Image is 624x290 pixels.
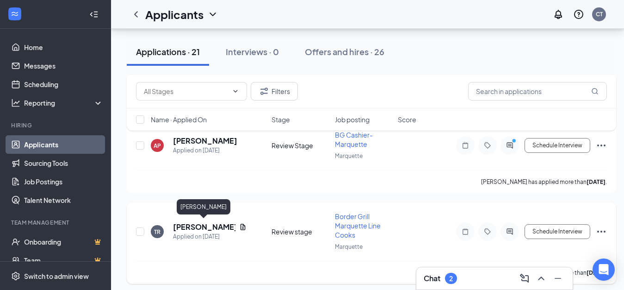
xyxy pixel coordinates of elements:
svg: ActiveChat [504,228,515,235]
svg: Tag [482,228,493,235]
svg: WorkstreamLogo [10,9,19,19]
svg: Document [239,223,247,231]
div: Review stage [272,227,329,236]
div: [PERSON_NAME] [177,199,230,214]
button: Schedule Interview [525,138,590,153]
h5: [PERSON_NAME] [173,136,237,146]
svg: Collapse [89,10,99,19]
div: Applied on [DATE] [173,232,247,241]
div: Applications · 21 [136,46,200,57]
div: Team Management [11,219,101,227]
svg: ChevronDown [232,88,239,95]
svg: PrimaryDot [510,138,521,145]
button: ComposeMessage [517,271,532,286]
div: TR [154,228,161,236]
b: [DATE] [587,269,605,276]
svg: Ellipses [596,226,607,237]
div: Applied on [DATE] [173,146,237,155]
button: Schedule Interview [525,224,590,239]
svg: Notifications [553,9,564,20]
svg: QuestionInfo [573,9,584,20]
div: Review Stage [272,141,329,150]
svg: Ellipses [596,140,607,151]
button: Filter Filters [251,82,298,101]
h3: Chat [424,273,440,284]
div: 2 [449,275,453,283]
div: AP [154,142,161,150]
svg: Minimize [552,273,563,284]
div: Offers and hires · 26 [305,46,384,57]
svg: MagnifyingGlass [591,88,599,95]
div: Reporting [24,98,104,107]
a: Sourcing Tools [24,154,103,172]
button: ChevronUp [534,271,549,286]
a: Home [24,38,103,57]
div: Switch to admin view [24,271,89,281]
span: Name · Applied On [151,115,207,124]
div: Hiring [11,121,101,129]
svg: Settings [11,271,20,281]
svg: ChevronDown [207,9,218,20]
span: Marquette [335,152,363,159]
span: Stage [272,115,290,124]
input: All Stages [144,86,228,96]
b: [DATE] [587,178,605,185]
h1: Applicants [145,6,204,22]
svg: Tag [482,142,493,149]
svg: ActiveChat [504,142,515,149]
svg: Note [460,142,471,149]
svg: ChevronUp [536,273,547,284]
p: [PERSON_NAME] has applied more than . [481,178,607,186]
a: Scheduling [24,75,103,94]
h5: [PERSON_NAME] [173,222,235,232]
a: Job Postings [24,172,103,191]
a: Messages [24,57,103,75]
span: Marquette [335,243,363,250]
svg: Filter [259,86,270,97]
span: Border Grill Marquette Line Cooks [335,212,381,239]
div: Open Intercom Messenger [593,258,615,281]
span: Score [398,115,416,124]
a: Talent Network [24,191,103,209]
svg: ComposeMessage [519,273,530,284]
svg: Note [460,228,471,235]
a: TeamCrown [24,251,103,270]
svg: ChevronLeft [130,9,142,20]
span: Job posting [335,115,370,124]
a: Applicants [24,135,103,154]
a: OnboardingCrown [24,233,103,251]
button: Minimize [550,271,565,286]
input: Search in applications [468,82,607,101]
div: Interviews · 0 [226,46,279,57]
div: CT [596,10,603,18]
svg: Analysis [11,98,20,107]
